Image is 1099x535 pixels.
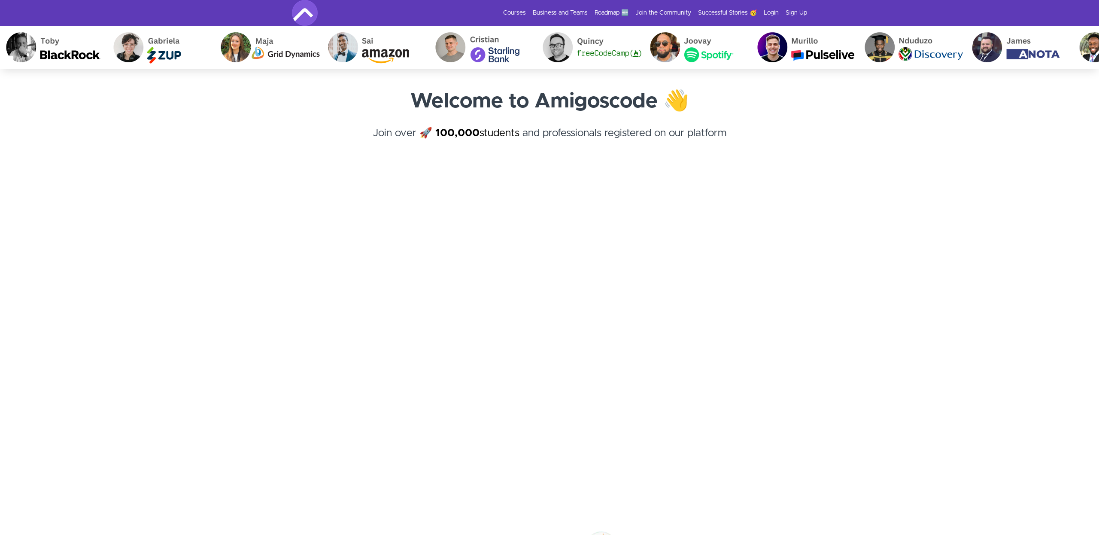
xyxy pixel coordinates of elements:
img: Maja [213,26,321,69]
img: Gabriela [106,26,213,69]
img: Quincy [535,26,643,69]
a: Join the Community [635,9,691,17]
a: Roadmap 🆕 [595,9,628,17]
a: Login [764,9,779,17]
a: Successful Stories 🥳 [698,9,757,17]
img: Murillo [750,26,857,69]
img: Cristian [428,26,535,69]
a: Business and Teams [533,9,588,17]
h4: Join over 🚀 and professionals registered on our platform [292,125,807,156]
a: Courses [503,9,526,17]
a: Sign Up [786,9,807,17]
strong: Welcome to Amigoscode 👋 [410,91,689,112]
img: Joovay [643,26,750,69]
strong: 100,000 [435,128,480,138]
img: James [965,26,1072,69]
iframe: Video Player [292,186,807,476]
a: 100,000students [435,128,519,138]
img: Nduduzo [857,26,965,69]
img: Sai [321,26,428,69]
